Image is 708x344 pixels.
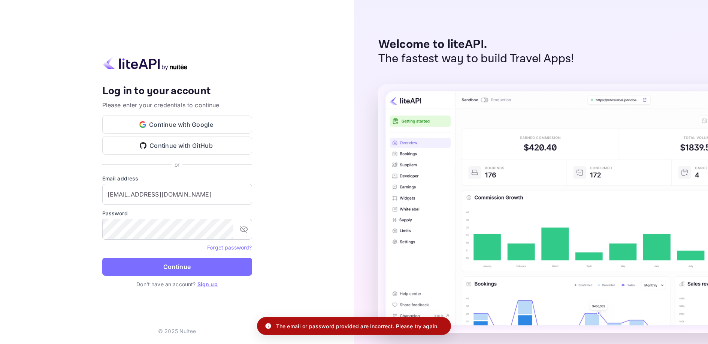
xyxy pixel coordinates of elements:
[197,281,218,287] a: Sign up
[102,209,252,217] label: Password
[102,101,252,110] p: Please enter your credentials to continue
[158,327,196,335] p: © 2025 Nuitee
[175,161,179,168] p: or
[102,116,252,134] button: Continue with Google
[102,174,252,182] label: Email address
[236,222,251,237] button: toggle password visibility
[102,85,252,98] h4: Log in to your account
[102,280,252,288] p: Don't have an account?
[102,137,252,155] button: Continue with GitHub
[378,52,574,66] p: The fastest way to build Travel Apps!
[102,56,188,71] img: liteapi
[207,244,252,251] a: Forget password?
[276,322,439,330] p: The email or password provided are incorrect. Please try again.
[207,243,252,251] a: Forget password?
[102,258,252,276] button: Continue
[102,184,252,205] input: Enter your email address
[378,38,574,52] p: Welcome to liteAPI.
